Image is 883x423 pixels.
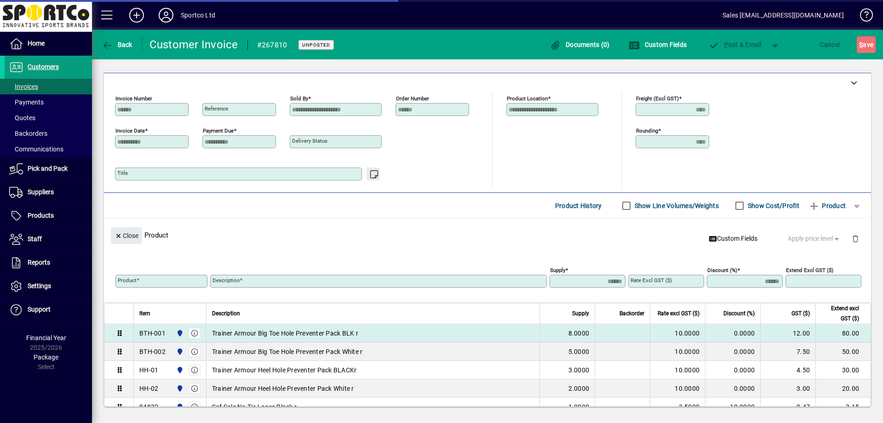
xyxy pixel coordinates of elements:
[5,32,92,55] a: Home
[28,63,59,70] span: Customers
[507,95,548,102] mat-label: Product location
[5,110,92,126] a: Quotes
[619,308,644,319] span: Backorder
[9,114,35,122] span: Quotes
[212,347,363,356] span: Trainer Armour Big Toe Hole Preventer Pack White r
[28,165,68,172] span: Pick and Pack
[212,277,240,284] mat-label: Description
[174,383,184,394] span: Sportco Ltd Warehouse
[111,227,142,244] button: Close
[5,298,92,321] a: Support
[92,36,143,53] app-page-header-button: Back
[28,188,54,196] span: Suppliers
[705,379,760,398] td: 0.0000
[568,347,590,356] span: 5.0000
[844,234,866,243] app-page-header-button: Delete
[5,251,92,274] a: Reports
[633,201,719,210] label: Show Line Volumes/Weights
[151,7,181,23] button: Profile
[815,379,871,398] td: 20.00
[859,37,873,52] span: ave
[656,365,700,375] div: 10.0000
[290,95,308,102] mat-label: Sold by
[28,259,50,266] span: Reports
[5,228,92,251] a: Staff
[705,398,760,416] td: 10.0000
[139,384,158,393] div: HH-02
[115,127,145,134] mat-label: Invoice date
[102,41,132,48] span: Back
[302,42,330,48] span: Unposted
[139,347,166,356] div: BTH-002
[656,402,700,411] div: 3.5000
[631,277,672,284] mat-label: Rate excl GST ($)
[760,342,815,361] td: 7.50
[118,277,137,284] mat-label: Product
[203,127,234,134] mat-label: Payment due
[212,308,240,319] span: Description
[5,79,92,94] a: Invoices
[555,198,602,213] span: Product History
[760,324,815,342] td: 12.00
[139,365,158,375] div: HH-01
[568,402,590,411] span: 1.0000
[99,36,135,53] button: Back
[28,306,51,313] span: Support
[815,398,871,416] td: 3.15
[5,204,92,227] a: Products
[788,234,841,243] span: Apply price level
[705,231,761,247] button: Custom Fields
[857,36,876,53] button: Save
[174,328,184,338] span: Sportco Ltd Warehouse
[723,308,755,319] span: Discount (%)
[28,282,51,290] span: Settings
[791,308,810,319] span: GST ($)
[149,37,238,52] div: Customer Invoice
[859,41,863,48] span: S
[709,234,757,243] span: Custom Fields
[550,267,565,273] mat-label: Supply
[722,8,844,23] div: Sales [EMAIL_ADDRESS][DOMAIN_NAME]
[257,38,287,52] div: #267810
[212,384,354,393] span: Trainer Armour Heel Hole Preventer Pack White r
[568,329,590,338] span: 8.0000
[568,384,590,393] span: 2.0000
[104,218,871,252] div: Product
[550,41,610,48] span: Documents (0)
[705,324,760,342] td: 0.0000
[636,95,679,102] mat-label: Freight (excl GST)
[724,41,728,48] span: P
[28,212,54,219] span: Products
[34,353,58,361] span: Package
[656,329,700,338] div: 10.0000
[117,170,128,176] mat-label: Title
[704,36,766,53] button: Post & Email
[139,402,158,411] div: 84832
[5,126,92,141] a: Backorders
[568,365,590,375] span: 3.0000
[5,181,92,204] a: Suppliers
[746,201,799,210] label: Show Cost/Profit
[26,334,66,342] span: Financial Year
[572,308,589,319] span: Supply
[212,402,297,411] span: Sof Sole No Tie Laces Black r
[551,197,606,214] button: Product History
[115,95,152,102] mat-label: Invoice number
[629,41,687,48] span: Custom Fields
[708,41,762,48] span: ost & Email
[28,235,42,243] span: Staff
[292,138,327,144] mat-label: Delivery status
[174,402,184,412] span: Sportco Ltd Warehouse
[760,379,815,398] td: 3.00
[9,145,63,153] span: Communications
[815,342,871,361] td: 50.00
[109,231,144,239] app-page-header-button: Close
[705,342,760,361] td: 0.0000
[5,94,92,110] a: Payments
[139,308,150,319] span: Item
[212,365,357,375] span: Trainer Armour Heel Hole Preventer Pack BLACKr
[181,8,215,23] div: Sportco Ltd
[658,308,700,319] span: Rate excl GST ($)
[821,303,859,324] span: Extend excl GST ($)
[656,384,700,393] div: 10.0000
